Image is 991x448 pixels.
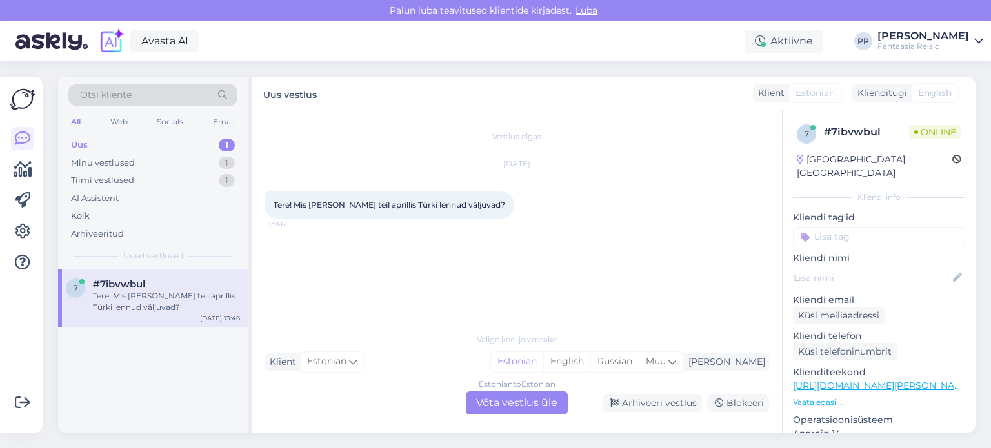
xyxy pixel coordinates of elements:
span: 7 [805,129,809,139]
a: Avasta AI [130,30,199,52]
div: Tere! Mis [PERSON_NAME] teil aprillis Türki lennud väljuvad? [93,290,240,313]
div: Estonian [491,352,543,371]
div: Email [210,113,237,130]
span: Muu [646,355,666,367]
span: 13:46 [268,219,317,229]
span: Tere! Mis [PERSON_NAME] teil aprillis Türki lennud väljuvad? [274,200,505,209]
p: Kliendi tag'id [793,211,965,224]
div: English [543,352,590,371]
div: Fantaasia Reisid [877,41,969,52]
div: [GEOGRAPHIC_DATA], [GEOGRAPHIC_DATA] [797,153,952,180]
div: Klienditugi [852,86,907,100]
img: Askly Logo [10,87,35,112]
div: Vestlus algas [265,131,769,142]
div: PP [854,32,872,50]
div: [PERSON_NAME] [877,31,969,41]
span: Uued vestlused [123,250,183,262]
div: AI Assistent [71,192,119,205]
div: [DATE] [265,158,769,170]
p: Kliendi email [793,293,965,307]
div: Uus [71,139,88,151]
span: 7 [74,283,78,293]
div: 1 [219,174,235,187]
input: Lisa tag [793,227,965,246]
span: Estonian [796,86,835,100]
p: Klienditeekond [793,365,965,379]
div: Klient [753,86,785,100]
div: Valige keel ja vastake [265,334,769,346]
p: Operatsioonisüsteem [793,413,965,427]
p: Vaata edasi ... [793,396,965,408]
div: Tiimi vestlused [71,174,134,187]
div: [PERSON_NAME] [683,355,765,369]
div: 1 [219,157,235,170]
label: Uus vestlus [263,84,317,102]
a: [PERSON_NAME]Fantaasia Reisid [877,31,983,52]
div: Estonian to Estonian [479,378,556,390]
div: Küsi meiliaadressi [793,307,885,324]
img: explore-ai [98,28,125,55]
div: Küsi telefoninumbrit [793,343,897,360]
span: Luba [572,5,601,16]
div: Klient [265,355,296,369]
span: Estonian [307,355,346,369]
span: English [918,86,952,100]
p: Android 14 [793,427,965,440]
div: [DATE] 13:46 [200,313,240,323]
div: 1 [219,139,235,151]
div: Blokeeri [707,394,769,412]
div: Socials [154,113,186,130]
span: #7ibvwbul [93,278,145,290]
div: Minu vestlused [71,157,135,170]
div: Aktiivne [745,30,823,53]
div: Võta vestlus üle [466,391,568,414]
span: Otsi kliente [80,88,132,102]
p: Kliendi telefon [793,329,965,343]
div: Arhiveeritud [71,228,124,240]
p: Kliendi nimi [793,251,965,265]
div: Russian [590,352,639,371]
div: All [68,113,83,130]
input: Lisa nimi [794,271,950,285]
div: Kõik [71,209,90,222]
div: # 7ibvwbul [824,124,909,140]
span: Online [909,125,961,139]
a: [URL][DOMAIN_NAME][PERSON_NAME] [793,380,971,391]
div: Kliendi info [793,191,965,203]
div: Arhiveeri vestlus [603,394,702,412]
div: Web [108,113,130,130]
